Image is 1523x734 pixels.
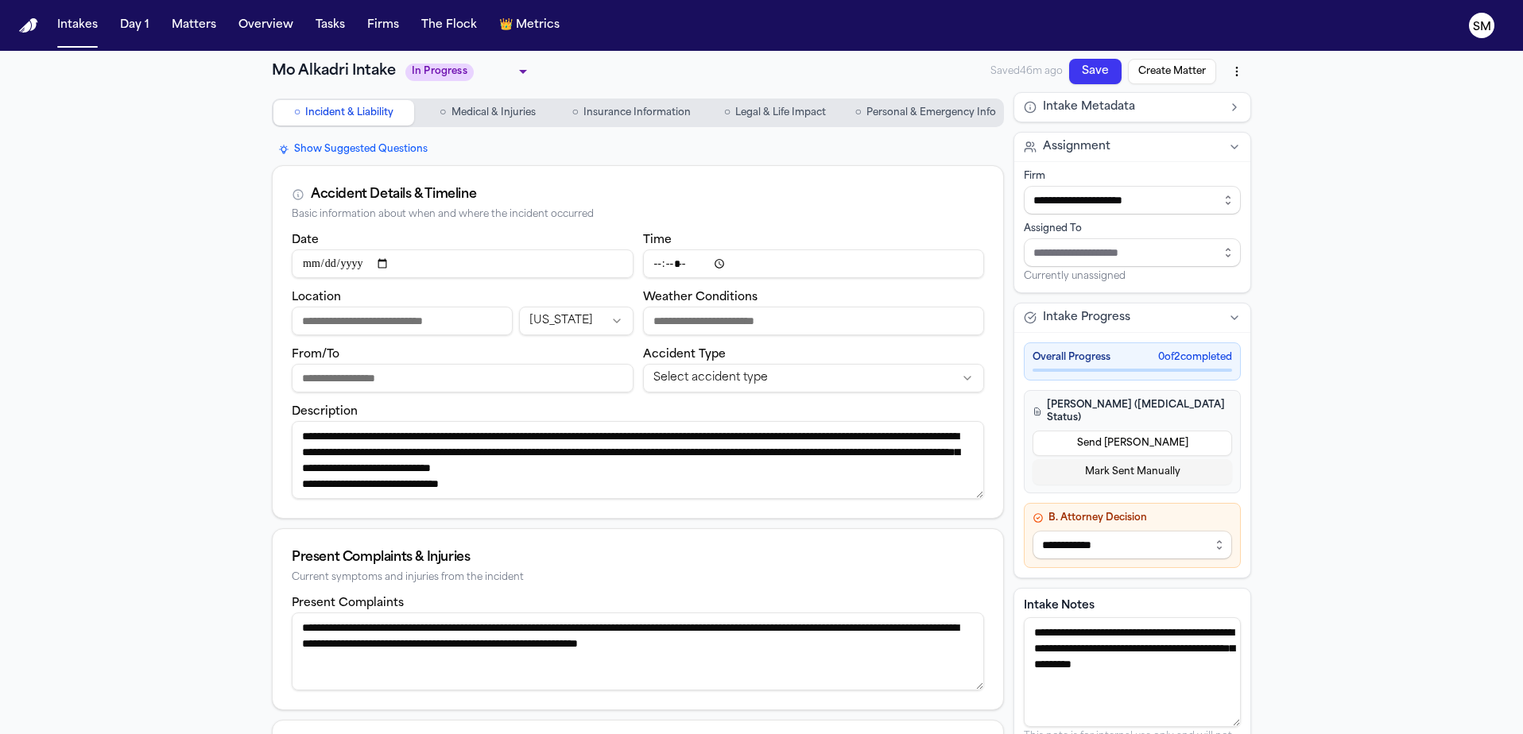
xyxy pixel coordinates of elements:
span: Personal & Emergency Info [866,106,996,119]
button: Go to Legal & Life Impact [705,100,846,126]
label: Location [292,292,341,303]
button: Matters [165,11,223,40]
div: Firm [1024,170,1241,183]
button: Send [PERSON_NAME] [1033,431,1232,456]
span: Assignment [1043,139,1110,155]
div: Present Complaints & Injuries [292,548,984,567]
span: In Progress [405,64,474,81]
label: Accident Type [643,349,726,361]
button: Assignment [1014,133,1250,161]
button: Intake Metadata [1014,93,1250,122]
span: Legal & Life Impact [735,106,826,119]
span: crown [499,17,513,33]
span: Metrics [516,17,560,33]
span: Medical & Injuries [451,106,536,119]
div: Basic information about when and where the incident occurred [292,209,984,221]
span: ○ [855,105,862,121]
h4: [PERSON_NAME] ([MEDICAL_DATA] Status) [1033,399,1232,424]
button: Overview [232,11,300,40]
span: ○ [440,105,446,121]
h4: B. Attorney Decision [1033,512,1232,524]
input: Incident location [292,307,513,335]
span: Overall Progress [1033,351,1110,364]
button: Go to Insurance Information [561,100,702,126]
input: Incident date [292,249,634,278]
input: Incident time [643,249,985,278]
button: Show Suggested Questions [272,140,434,159]
div: Assigned To [1024,222,1241,235]
button: Intakes [51,11,104,40]
div: Accident Details & Timeline [311,185,476,204]
label: Time [643,234,672,246]
img: Finch Logo [19,18,38,33]
button: Intake Progress [1014,303,1250,332]
input: Assign to staff member [1024,238,1241,267]
span: 0 of 2 completed [1158,351,1232,364]
button: The Flock [415,11,483,40]
input: From/To destination [292,364,634,392]
span: Intake Metadata [1043,99,1135,115]
input: Weather conditions [643,307,985,335]
button: Incident state [519,307,633,335]
span: Insurance Information [583,106,691,119]
textarea: Incident description [292,421,984,499]
label: Description [292,406,358,418]
button: crownMetrics [493,11,566,40]
button: More actions [1223,57,1251,86]
span: ○ [572,105,578,121]
button: Create Matter [1128,59,1216,84]
a: Home [19,18,38,33]
button: Mark Sent Manually [1033,459,1232,485]
span: Intake Progress [1043,310,1130,326]
button: Firms [361,11,405,40]
button: Go to Incident & Liability [273,100,414,126]
button: Save [1069,59,1122,84]
span: Saved 46m ago [990,65,1063,78]
label: From/To [292,349,339,361]
textarea: Intake notes [1024,617,1241,727]
div: Update intake status [405,60,533,83]
button: Day 1 [114,11,156,40]
h1: Mo Alkadri Intake [272,60,396,83]
button: Tasks [309,11,351,40]
label: Date [292,234,319,246]
span: ○ [294,105,300,121]
label: Intake Notes [1024,598,1241,614]
button: Go to Medical & Injuries [417,100,558,126]
textarea: Present complaints [292,612,984,690]
span: ○ [724,105,730,121]
div: Current symptoms and injuries from the incident [292,572,984,584]
span: Incident & Liability [305,106,393,119]
label: Present Complaints [292,597,404,609]
span: Currently unassigned [1024,270,1126,283]
label: Weather Conditions [643,292,758,303]
text: SM [1473,21,1491,33]
button: Go to Personal & Emergency Info [849,100,1002,126]
input: Select firm [1024,186,1241,214]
